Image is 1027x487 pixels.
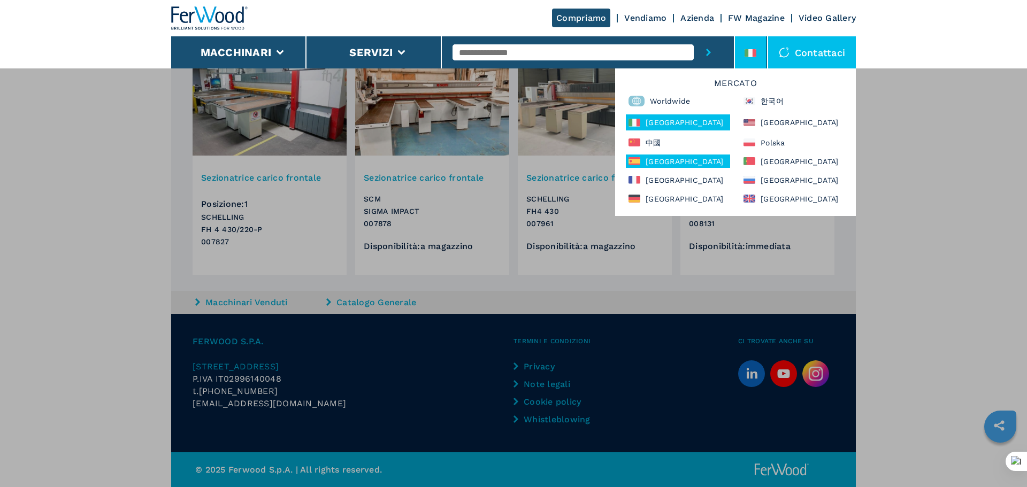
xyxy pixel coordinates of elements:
[694,36,723,68] button: submit-button
[171,6,248,30] img: Ferwood
[779,47,790,58] img: Contattaci
[626,173,730,187] div: [GEOGRAPHIC_DATA]
[349,46,393,59] button: Servizi
[626,154,730,168] div: [GEOGRAPHIC_DATA]
[741,93,845,109] div: 한국어
[741,192,845,205] div: [GEOGRAPHIC_DATA]
[799,13,856,23] a: Video Gallery
[741,154,845,168] div: [GEOGRAPHIC_DATA]
[626,93,730,109] div: Worldwide
[626,114,730,130] div: [GEOGRAPHIC_DATA]
[552,9,610,27] a: Compriamo
[768,36,856,68] div: Contattaci
[626,136,730,149] div: 中國
[741,173,845,187] div: [GEOGRAPHIC_DATA]
[741,136,845,149] div: Polska
[626,192,730,205] div: [GEOGRAPHIC_DATA]
[201,46,272,59] button: Macchinari
[624,13,666,23] a: Vendiamo
[620,79,850,93] h6: Mercato
[680,13,714,23] a: Azienda
[741,114,845,130] div: [GEOGRAPHIC_DATA]
[728,13,785,23] a: FW Magazine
